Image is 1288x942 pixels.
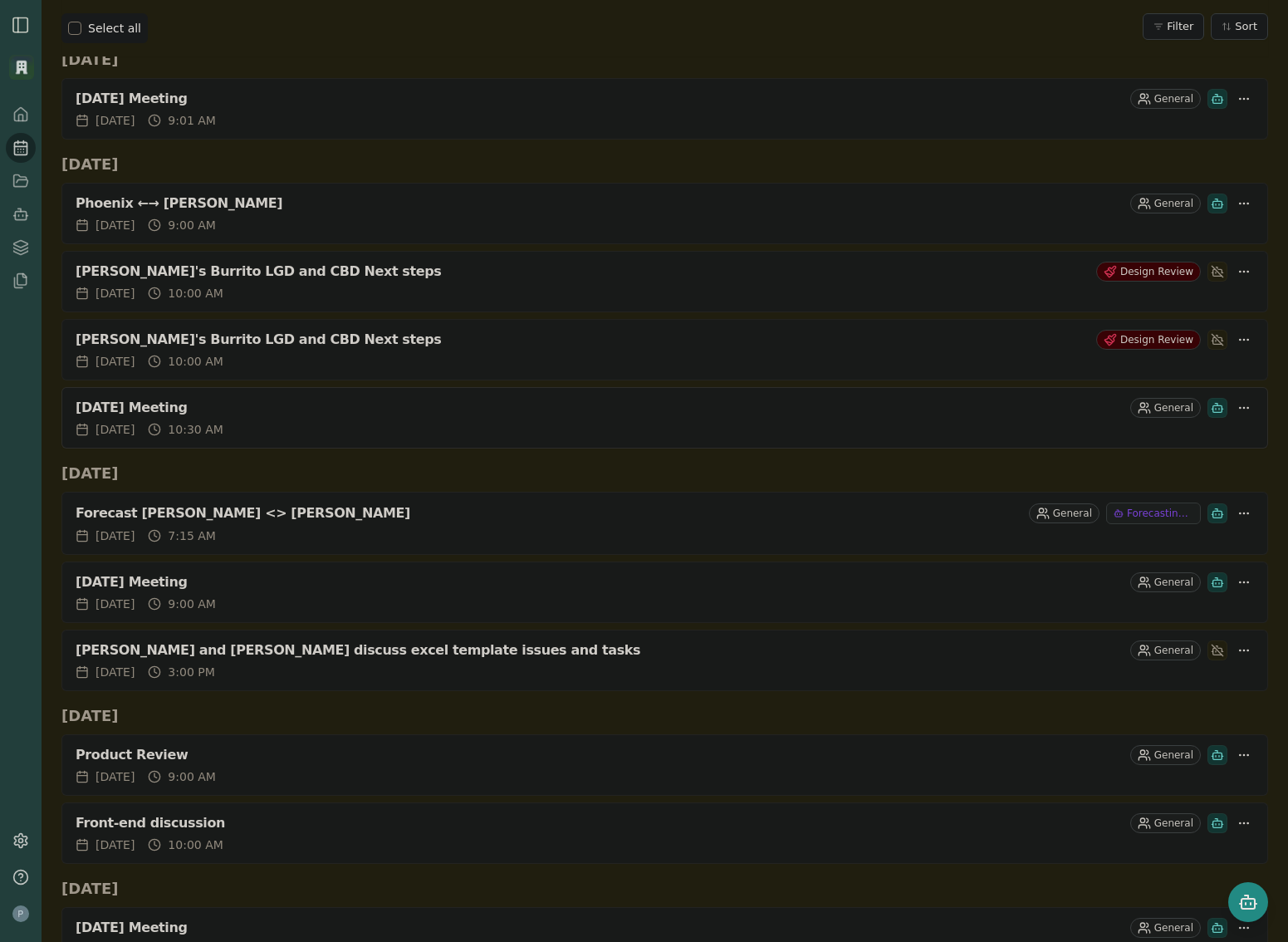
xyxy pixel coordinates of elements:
button: More options [1234,745,1254,765]
a: [PERSON_NAME]'s Burrito LGD and CBD Next stepsDesign Review[DATE]10:00 AM [61,251,1268,312]
span: 9:01 AM [168,112,216,129]
span: [DATE] [95,353,135,370]
a: Product ReviewGeneral[DATE]9:00 AM [61,734,1268,796]
span: [DATE] [95,596,135,612]
button: Open Sidebar [11,15,31,35]
span: [DATE] [95,664,135,680]
div: Phoenix ←→ [PERSON_NAME] [76,195,1124,212]
span: [DATE] [95,285,135,302]
span: [DATE] [95,112,135,129]
div: Smith has been invited [1207,503,1227,523]
h2: [DATE] [61,153,1268,176]
img: sidebar [11,15,31,35]
span: 9:00 AM [168,596,216,612]
div: Smith has been invited [1207,89,1227,109]
div: [DATE] Meeting [76,91,1124,107]
img: profile [12,905,29,922]
a: Front-end discussionGeneral[DATE]10:00 AM [61,802,1268,864]
div: Product Review [76,747,1124,763]
div: Smith has been invited [1207,572,1227,592]
button: More options [1234,640,1254,660]
span: 7:15 AM [168,527,216,544]
div: Smith has been invited [1207,745,1227,765]
div: [PERSON_NAME] and [PERSON_NAME] discuss excel template issues and tasks [76,642,1124,659]
div: Smith has not been invited [1207,262,1227,282]
h2: [DATE] [61,48,1268,71]
button: More options [1234,398,1254,418]
div: Design Review [1096,330,1201,350]
div: Forecast [PERSON_NAME] <> [PERSON_NAME] [76,505,1022,522]
button: More options [1234,194,1254,213]
span: 10:30 AM [168,421,223,438]
span: [DATE] [95,837,135,853]
div: General [1130,745,1201,765]
span: Forecasting Project Update [1127,507,1193,520]
span: 10:00 AM [168,837,223,853]
div: General [1130,813,1201,833]
div: Smith has not been invited [1207,330,1227,350]
div: [DATE] Meeting [76,400,1124,416]
span: [DATE] [95,217,135,233]
button: Sort [1211,13,1268,40]
button: Filter [1143,13,1204,40]
div: General [1130,572,1201,592]
div: General [1130,89,1201,109]
button: More options [1234,89,1254,109]
span: 9:00 AM [168,768,216,785]
div: General [1130,398,1201,418]
button: More options [1234,572,1254,592]
div: Smith has not been invited [1207,640,1227,660]
div: Smith has been invited [1207,918,1227,938]
div: Smith has been invited [1207,398,1227,418]
h2: [DATE] [61,877,1268,900]
div: General [1130,918,1201,938]
button: Open chat [1228,882,1268,922]
img: Organization logo [9,55,34,80]
span: 10:00 AM [168,353,223,370]
span: 3:00 PM [168,664,214,680]
div: General [1130,640,1201,660]
button: Help [6,862,36,892]
span: 9:00 AM [168,217,216,233]
div: Smith has been invited [1207,194,1227,213]
div: Design Review [1096,262,1201,282]
div: General [1130,194,1201,213]
div: [DATE] Meeting [76,574,1124,591]
a: [DATE] MeetingGeneral[DATE]10:30 AM [61,387,1268,449]
a: Forecast [PERSON_NAME] <> [PERSON_NAME]GeneralForecasting Project Update[DATE]7:15 AM [61,492,1268,555]
button: More options [1234,503,1254,523]
a: Phoenix ←→ [PERSON_NAME]General[DATE]9:00 AM [61,183,1268,244]
h2: [DATE] [61,704,1268,728]
button: More options [1234,813,1254,833]
a: [DATE] MeetingGeneral[DATE]9:00 AM [61,562,1268,623]
button: More options [1234,262,1254,282]
a: [PERSON_NAME] and [PERSON_NAME] discuss excel template issues and tasksGeneral[DATE]3:00 PM [61,630,1268,691]
span: [DATE] [95,421,135,438]
h2: [DATE] [61,462,1268,485]
div: [PERSON_NAME]'s Burrito LGD and CBD Next steps [76,263,1090,280]
a: [PERSON_NAME]'s Burrito LGD and CBD Next stepsDesign Review[DATE]10:00 AM [61,319,1268,380]
button: More options [1234,330,1254,350]
div: General [1029,503,1099,523]
label: Select all [88,20,141,37]
div: Front-end discussion [76,815,1124,832]
span: [DATE] [95,527,135,544]
button: More options [1234,918,1254,938]
div: [DATE] Meeting [76,920,1124,936]
span: 10:00 AM [168,285,223,302]
div: [PERSON_NAME]'s Burrito LGD and CBD Next steps [76,331,1090,348]
div: Smith has been invited [1207,813,1227,833]
span: [DATE] [95,768,135,785]
a: [DATE] MeetingGeneral[DATE]9:01 AM [61,78,1268,140]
